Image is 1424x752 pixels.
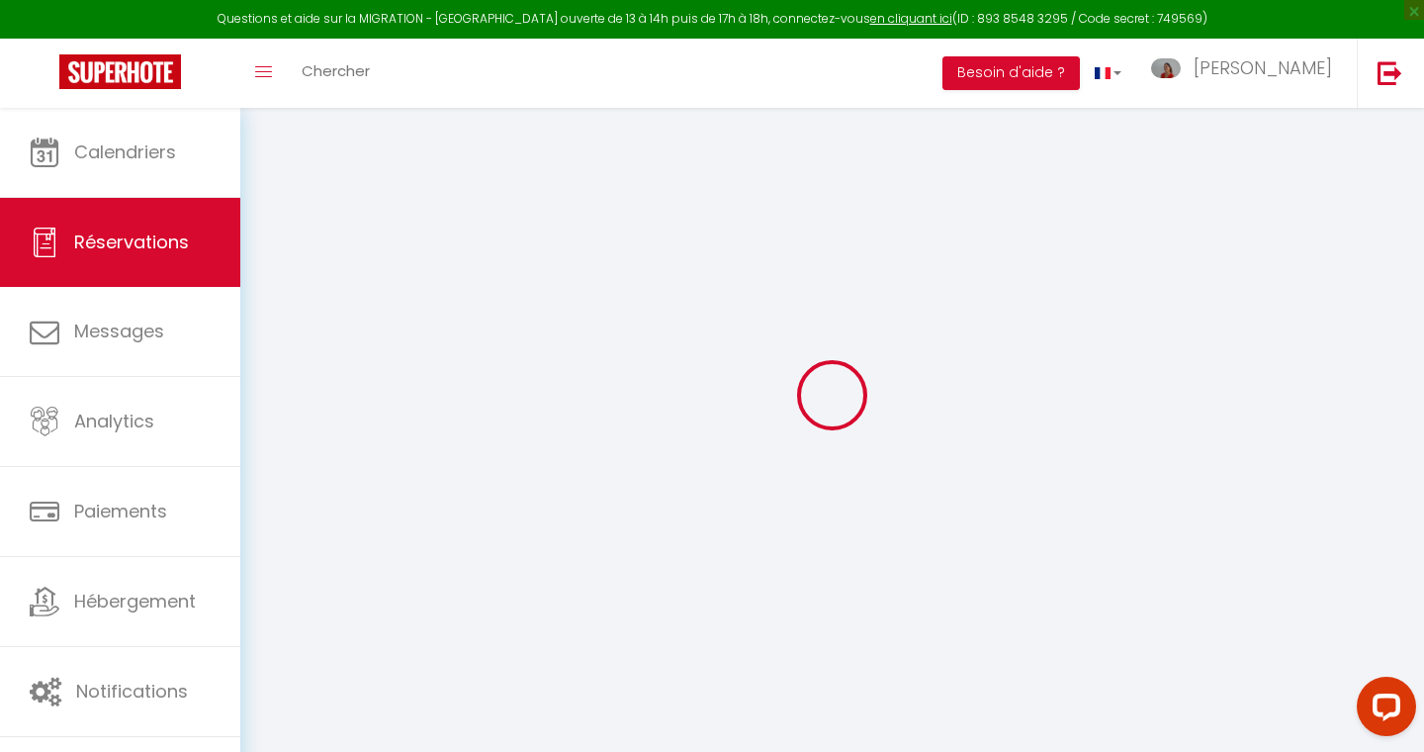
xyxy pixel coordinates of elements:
a: en cliquant ici [870,10,952,27]
span: Notifications [76,679,188,704]
span: Messages [74,319,164,343]
span: Hébergement [74,589,196,613]
iframe: LiveChat chat widget [1341,669,1424,752]
span: [PERSON_NAME] [1194,55,1332,80]
a: Chercher [287,39,385,108]
a: ... [PERSON_NAME] [1136,39,1357,108]
span: Réservations [74,230,189,254]
img: Super Booking [59,54,181,89]
span: Analytics [74,409,154,433]
img: logout [1378,60,1402,85]
span: Paiements [74,499,167,523]
span: Calendriers [74,140,176,164]
img: ... [1151,58,1181,78]
button: Besoin d'aide ? [942,56,1080,90]
span: Chercher [302,60,370,81]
